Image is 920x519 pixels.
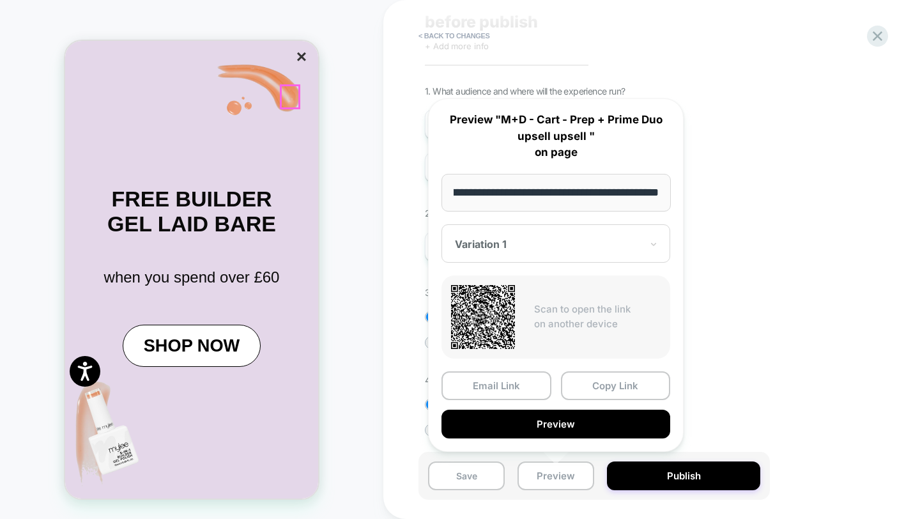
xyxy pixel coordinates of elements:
span: + Add more info [425,41,489,51]
p: Preview "M+D - Cart - Prep + Prime Duo upsell upsell " on page [441,112,670,161]
button: × [227,5,245,27]
a: SHOP NOW [57,284,196,326]
h1: FREE BUILDER GEL LAID BARE [26,146,227,196]
button: Save [428,461,505,490]
div: when you spend over £60 [39,228,215,245]
button: Preview [517,461,594,490]
p: Scan to open the link on another device [534,302,661,331]
button: Email Link [441,371,551,400]
button: < Back to changes [412,26,496,46]
button: Copy Link [561,371,671,400]
button: Preview [441,410,670,438]
button: Publish [607,461,760,490]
